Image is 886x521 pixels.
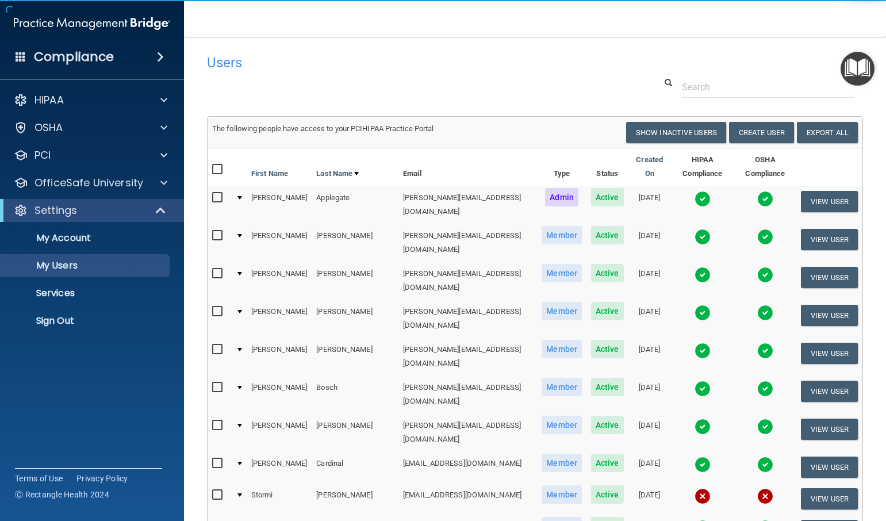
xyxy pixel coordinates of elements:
[695,419,711,435] img: tick.e7d51cea.svg
[591,416,624,434] span: Active
[247,338,312,376] td: [PERSON_NAME]
[14,176,167,190] a: OfficeSafe University
[312,300,398,338] td: [PERSON_NAME]
[542,264,582,282] span: Member
[628,413,671,451] td: [DATE]
[591,454,624,472] span: Active
[542,226,582,244] span: Member
[695,457,711,473] img: tick.e7d51cea.svg
[537,148,586,186] th: Type
[801,488,858,509] button: View User
[251,167,288,181] a: First Name
[247,186,312,224] td: [PERSON_NAME]
[591,378,624,396] span: Active
[841,52,875,86] button: Open Resource Center
[801,343,858,364] button: View User
[247,413,312,451] td: [PERSON_NAME]
[801,419,858,440] button: View User
[695,305,711,321] img: tick.e7d51cea.svg
[34,148,51,162] p: PCI
[312,413,398,451] td: [PERSON_NAME]
[312,224,398,262] td: [PERSON_NAME]
[628,186,671,224] td: [DATE]
[695,191,711,207] img: tick.e7d51cea.svg
[542,302,582,320] span: Member
[312,376,398,413] td: Bosch
[312,451,398,483] td: Cardinal
[695,381,711,397] img: tick.e7d51cea.svg
[15,473,63,484] a: Terms of Use
[682,76,854,98] input: Search
[542,454,582,472] span: Member
[14,12,170,35] img: PMB logo
[34,204,77,217] p: Settings
[801,457,858,478] button: View User
[591,485,624,504] span: Active
[757,267,773,283] img: tick.e7d51cea.svg
[7,260,164,271] p: My Users
[212,124,434,133] span: The following people have access to your PCIHIPAA Practice Portal
[398,148,537,186] th: Email
[398,376,537,413] td: [PERSON_NAME][EMAIL_ADDRESS][DOMAIN_NAME]
[542,416,582,434] span: Member
[398,262,537,300] td: [PERSON_NAME][EMAIL_ADDRESS][DOMAIN_NAME]
[542,378,582,396] span: Member
[801,229,858,250] button: View User
[398,300,537,338] td: [PERSON_NAME][EMAIL_ADDRESS][DOMAIN_NAME]
[247,483,312,515] td: Stormi
[801,305,858,326] button: View User
[34,93,64,107] p: HIPAA
[207,55,582,70] h4: Users
[757,229,773,245] img: tick.e7d51cea.svg
[797,122,858,143] a: Export All
[247,262,312,300] td: [PERSON_NAME]
[801,191,858,212] button: View User
[34,176,143,190] p: OfficeSafe University
[628,376,671,413] td: [DATE]
[628,262,671,300] td: [DATE]
[628,483,671,515] td: [DATE]
[628,224,671,262] td: [DATE]
[15,489,109,500] span: Ⓒ Rectangle Health 2024
[76,473,128,484] a: Privacy Policy
[695,343,711,359] img: tick.e7d51cea.svg
[398,483,537,515] td: [EMAIL_ADDRESS][DOMAIN_NAME]
[312,262,398,300] td: [PERSON_NAME]
[247,300,312,338] td: [PERSON_NAME]
[7,315,164,327] p: Sign Out
[757,488,773,504] img: cross.ca9f0e7f.svg
[312,483,398,515] td: [PERSON_NAME]
[626,122,726,143] button: Show Inactive Users
[34,49,114,65] h4: Compliance
[757,305,773,321] img: tick.e7d51cea.svg
[398,338,537,376] td: [PERSON_NAME][EMAIL_ADDRESS][DOMAIN_NAME]
[628,300,671,338] td: [DATE]
[312,186,398,224] td: Applegate
[398,224,537,262] td: [PERSON_NAME][EMAIL_ADDRESS][DOMAIN_NAME]
[312,338,398,376] td: [PERSON_NAME]
[695,267,711,283] img: tick.e7d51cea.svg
[591,188,624,206] span: Active
[14,93,167,107] a: HIPAA
[398,413,537,451] td: [PERSON_NAME][EMAIL_ADDRESS][DOMAIN_NAME]
[628,338,671,376] td: [DATE]
[247,451,312,483] td: [PERSON_NAME]
[34,121,63,135] p: OSHA
[247,376,312,413] td: [PERSON_NAME]
[591,264,624,282] span: Active
[247,224,312,262] td: [PERSON_NAME]
[757,343,773,359] img: tick.e7d51cea.svg
[14,148,167,162] a: PCI
[591,302,624,320] span: Active
[542,485,582,504] span: Member
[801,381,858,402] button: View User
[316,167,359,181] a: Last Name
[398,451,537,483] td: [EMAIL_ADDRESS][DOMAIN_NAME]
[14,204,167,217] a: Settings
[757,457,773,473] img: tick.e7d51cea.svg
[757,381,773,397] img: tick.e7d51cea.svg
[695,488,711,504] img: cross.ca9f0e7f.svg
[398,186,537,224] td: [PERSON_NAME][EMAIL_ADDRESS][DOMAIN_NAME]
[586,148,628,186] th: Status
[14,121,167,135] a: OSHA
